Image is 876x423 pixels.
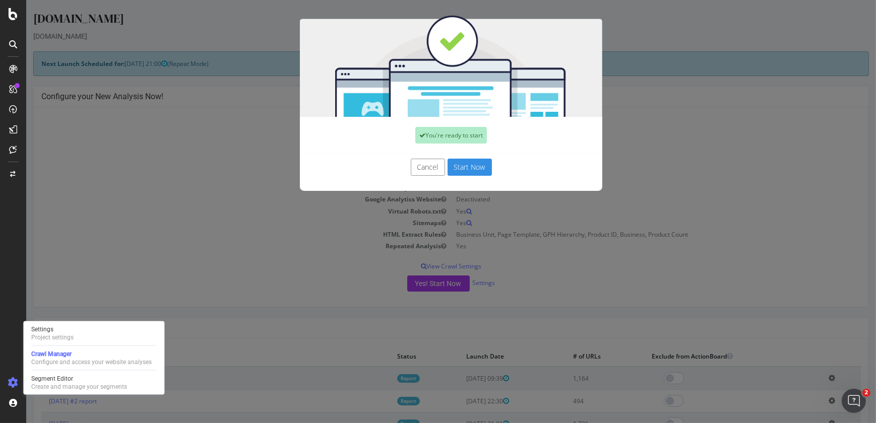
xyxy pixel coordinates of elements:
a: Segment EditorCreate and manage your segments [27,374,160,392]
div: Project settings [31,333,74,341]
div: Crawl Manager [31,350,152,358]
img: You're all set! [274,15,576,117]
button: Start Now [421,159,466,176]
button: Cancel [385,159,419,176]
a: Crawl ManagerConfigure and access your website analyses [27,349,160,367]
div: Settings [31,325,74,333]
div: You're ready to start [389,127,461,144]
div: Segment Editor [31,375,127,383]
span: 2 [862,389,870,397]
div: Configure and access your website analyses [31,358,152,366]
div: Create and manage your segments [31,383,127,391]
a: SettingsProject settings [27,324,160,342]
iframe: Intercom live chat [842,389,866,413]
